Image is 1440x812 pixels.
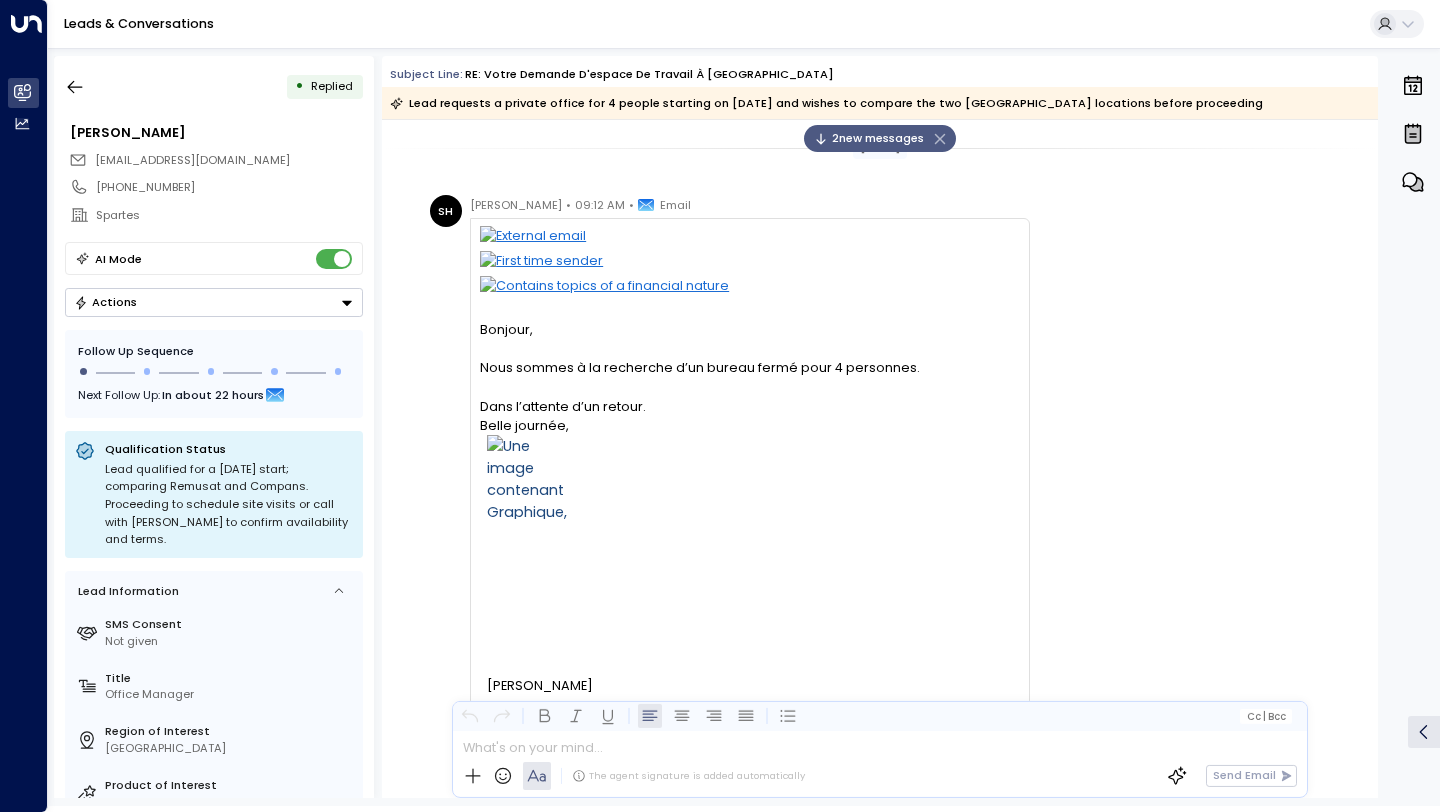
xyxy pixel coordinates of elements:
span: Dans l’attente d’un retour. [480,397,646,416]
span: Email [660,195,691,215]
div: Not given [105,633,356,650]
div: Button group with a nested menu [65,288,363,317]
span: [EMAIL_ADDRESS][DOMAIN_NAME] [95,152,290,168]
button: Actions [65,288,363,317]
div: Next Follow Up: [78,384,350,406]
div: Spartes [96,207,362,224]
div: Office Manager [105,686,356,703]
div: SH [430,195,462,227]
label: Region of Interest [105,723,356,740]
span: • [629,195,634,215]
img: External email [480,226,1019,251]
div: The agent signature is added automatically [572,769,805,783]
span: [PERSON_NAME] [487,676,593,695]
span: Belle journée, [480,416,569,435]
div: [PHONE_NUMBER] [96,179,362,196]
span: Subject Line: [390,66,463,82]
label: SMS Consent [105,616,356,633]
button: Redo [490,704,514,728]
a: Leads & Conversations [64,15,214,32]
div: Long Term Office [105,794,356,811]
span: Office Manager [487,699,589,718]
span: • [566,195,571,215]
span: [PERSON_NAME] [470,195,562,215]
p: Qualification Status [105,441,353,457]
span: Bonjour, [480,320,533,339]
div: Actions [74,295,137,309]
div: Lead qualified for a [DATE] start; comparing Remusat and Compans. Proceeding to schedule site vis... [105,461,353,549]
div: AI Mode [95,249,142,269]
button: Undo [458,704,482,728]
div: Lead Information [72,583,179,600]
span: 09:12 AM [575,195,625,215]
div: [GEOGRAPHIC_DATA] [105,740,356,757]
button: Cc|Bcc [1240,709,1292,724]
span: In about 22 hours [162,384,264,406]
div: Follow Up Sequence [78,343,350,360]
label: Product of Interest [105,777,356,794]
span: shassaine@spartes.fr [95,152,290,169]
img: First time sender [480,251,1019,276]
div: Lead requests a private office for 4 people starting on [DATE] and wishes to compare the two [GEO... [390,93,1263,113]
div: • [295,72,304,101]
span: Nous sommes à la recherche d’un bureau fermé pour 4 personnes. [480,358,920,377]
div: RE: Votre demande d'espace de travail à [GEOGRAPHIC_DATA] [465,66,834,83]
img: Une image contenant Graphique, cercle, Police, logo Description générée automatiquement [487,435,571,519]
span: 2 new message s [814,130,924,147]
span: | [1263,711,1266,722]
img: Contains topics of a financial nature [480,276,1019,301]
span: Cc Bcc [1247,711,1286,722]
div: [PERSON_NAME] [70,123,362,142]
span: Replied [311,78,353,94]
div: 2new messages [804,125,955,152]
label: Title [105,670,356,687]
